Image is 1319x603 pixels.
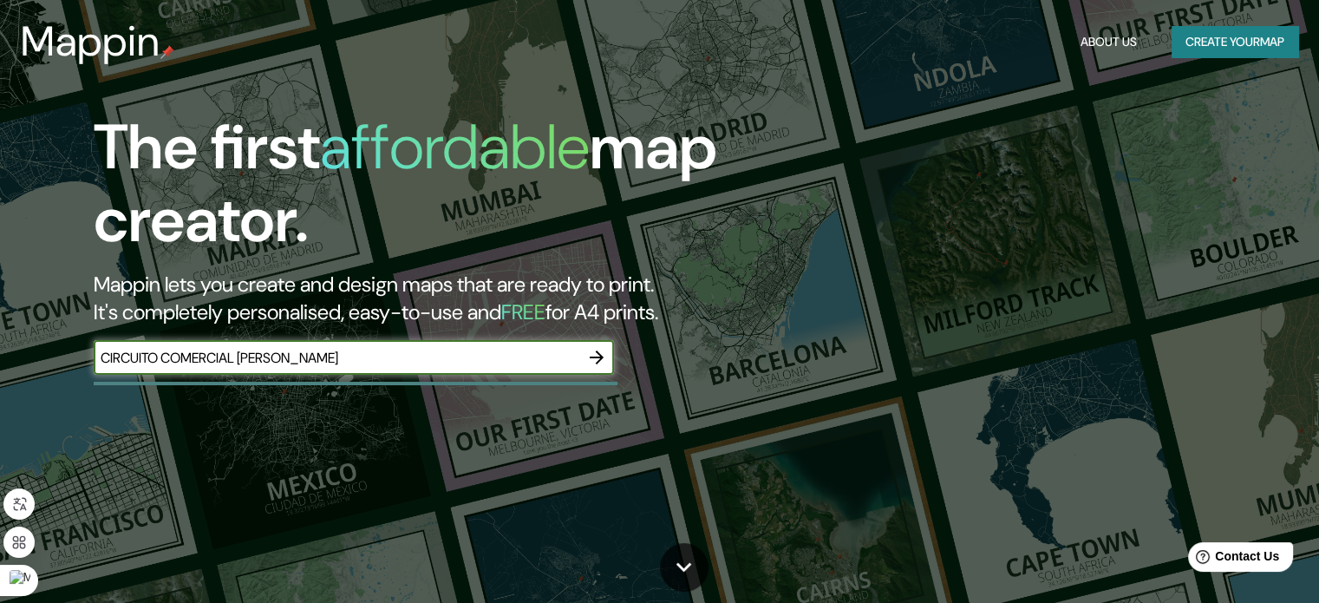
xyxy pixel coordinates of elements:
[501,298,545,325] h5: FREE
[1074,26,1144,58] button: About Us
[160,45,174,59] img: mappin-pin
[21,17,160,66] h3: Mappin
[94,271,754,326] h2: Mappin lets you create and design maps that are ready to print. It's completely personalised, eas...
[94,111,754,271] h1: The first map creator.
[1172,26,1298,58] button: Create yourmap
[320,107,590,187] h1: affordable
[94,348,579,368] input: Choose your favourite place
[1165,535,1300,584] iframe: Help widget launcher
